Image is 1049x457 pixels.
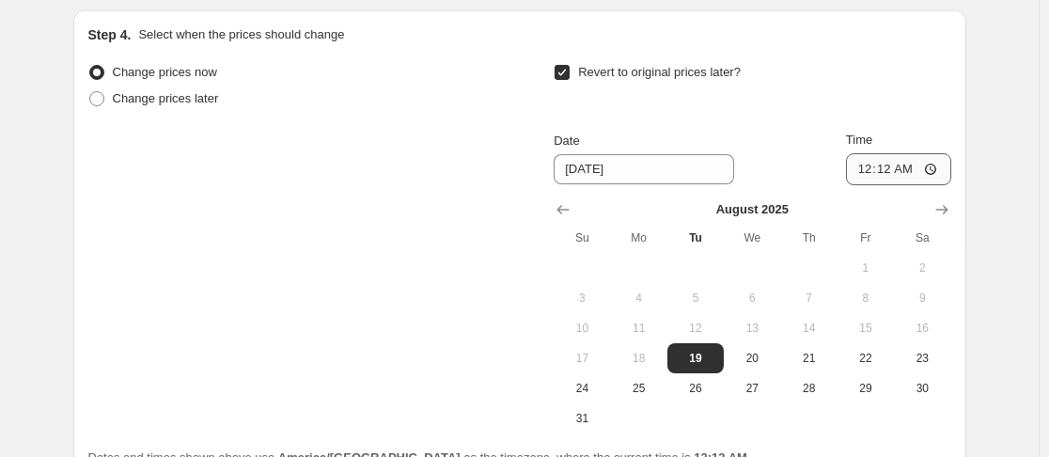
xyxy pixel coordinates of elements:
[929,197,955,223] button: Show next month, September 2025
[901,230,943,245] span: Sa
[731,291,773,306] span: 6
[894,283,950,313] button: Saturday August 9 2025
[675,230,716,245] span: Tu
[724,313,780,343] button: Wednesday August 13 2025
[845,381,886,396] span: 29
[838,223,894,253] th: Friday
[561,230,603,245] span: Su
[788,321,829,336] span: 14
[618,321,660,336] span: 11
[113,65,217,79] span: Change prices now
[561,351,603,366] span: 17
[724,373,780,403] button: Wednesday August 27 2025
[554,134,579,148] span: Date
[731,351,773,366] span: 20
[554,373,610,403] button: Sunday August 24 2025
[780,223,837,253] th: Thursday
[611,373,667,403] button: Monday August 25 2025
[578,65,741,79] span: Revert to original prices later?
[550,197,576,223] button: Show previous month, July 2025
[901,291,943,306] span: 9
[618,381,660,396] span: 25
[138,25,344,44] p: Select when the prices should change
[554,154,734,184] input: 8/19/2025
[838,343,894,373] button: Friday August 22 2025
[780,373,837,403] button: Thursday August 28 2025
[675,321,716,336] span: 12
[788,381,829,396] span: 28
[894,373,950,403] button: Saturday August 30 2025
[901,351,943,366] span: 23
[554,343,610,373] button: Sunday August 17 2025
[554,223,610,253] th: Sunday
[554,313,610,343] button: Sunday August 10 2025
[611,223,667,253] th: Monday
[845,230,886,245] span: Fr
[838,313,894,343] button: Friday August 15 2025
[724,283,780,313] button: Wednesday August 6 2025
[554,283,610,313] button: Sunday August 3 2025
[618,351,660,366] span: 18
[780,343,837,373] button: Thursday August 21 2025
[780,283,837,313] button: Thursday August 7 2025
[845,321,886,336] span: 15
[618,230,660,245] span: Mo
[724,343,780,373] button: Wednesday August 20 2025
[846,153,951,185] input: 12:00
[554,403,610,433] button: Sunday August 31 2025
[901,321,943,336] span: 16
[561,381,603,396] span: 24
[675,381,716,396] span: 26
[731,230,773,245] span: We
[561,321,603,336] span: 10
[788,230,829,245] span: Th
[845,351,886,366] span: 22
[667,223,724,253] th: Tuesday
[838,283,894,313] button: Friday August 8 2025
[561,411,603,426] span: 31
[838,253,894,283] button: Friday August 1 2025
[901,260,943,276] span: 2
[788,291,829,306] span: 7
[894,313,950,343] button: Saturday August 16 2025
[667,373,724,403] button: Tuesday August 26 2025
[846,133,872,147] span: Time
[675,291,716,306] span: 5
[88,25,132,44] h2: Step 4.
[667,283,724,313] button: Tuesday August 5 2025
[667,313,724,343] button: Tuesday August 12 2025
[113,91,219,105] span: Change prices later
[731,321,773,336] span: 13
[845,260,886,276] span: 1
[667,343,724,373] button: Today Tuesday August 19 2025
[838,373,894,403] button: Friday August 29 2025
[901,381,943,396] span: 30
[611,283,667,313] button: Monday August 4 2025
[611,343,667,373] button: Monday August 18 2025
[894,223,950,253] th: Saturday
[788,351,829,366] span: 21
[611,313,667,343] button: Monday August 11 2025
[780,313,837,343] button: Thursday August 14 2025
[561,291,603,306] span: 3
[724,223,780,253] th: Wednesday
[845,291,886,306] span: 8
[618,291,660,306] span: 4
[675,351,716,366] span: 19
[894,253,950,283] button: Saturday August 2 2025
[731,381,773,396] span: 27
[894,343,950,373] button: Saturday August 23 2025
